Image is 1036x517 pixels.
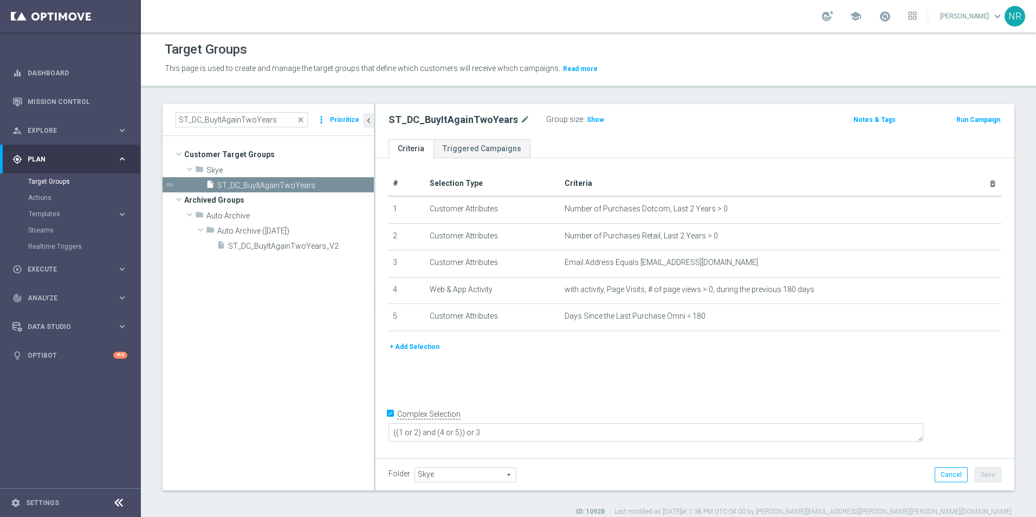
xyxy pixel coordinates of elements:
[217,181,374,190] span: ST_DC_BuyItAgainTwoYears
[28,324,117,330] span: Data Studio
[12,351,128,360] button: lightbulb Optibot +10
[12,155,128,164] button: gps_fixed Plan keyboard_arrow_right
[12,59,127,87] div: Dashboard
[614,507,1012,516] label: Last modified on [DATE] at 1:38 PM UTC-04:00 by [PERSON_NAME][EMAIL_ADDRESS][PERSON_NAME][PERSON_...
[28,242,113,251] a: Realtime Triggers
[388,171,425,196] th: #
[28,173,140,190] div: Target Groups
[117,209,127,219] i: keyboard_arrow_right
[935,467,968,482] button: Cancel
[217,241,225,253] i: insert_drive_file
[565,204,728,214] span: Number of Purchases Dotcom, Last 2 Years > 0
[28,59,127,87] a: Dashboard
[28,210,128,218] button: Templates keyboard_arrow_right
[12,341,127,370] div: Optibot
[113,352,127,359] div: +10
[12,322,117,332] div: Data Studio
[26,500,59,506] a: Settings
[184,192,374,208] span: Archived Groups
[850,10,862,22] span: school
[12,68,22,78] i: equalizer
[388,113,518,126] h2: ST_DC_BuyItAgainTwoYears
[12,98,128,106] button: Mission Control
[206,180,215,192] i: insert_drive_file
[565,231,718,241] span: Number of Purchases Retail, Last 2 Years > 0
[546,115,583,124] label: Group size
[117,125,127,135] i: keyboard_arrow_right
[296,115,305,124] span: close
[955,114,1001,126] button: Run Campaign
[28,206,140,222] div: Templates
[388,139,433,158] a: Criteria
[425,250,560,277] td: Customer Attributes
[12,293,117,303] div: Analyze
[12,69,128,77] button: equalizer Dashboard
[117,321,127,332] i: keyboard_arrow_right
[28,193,113,202] a: Actions
[206,166,374,175] span: Skye
[562,63,599,75] button: Read more
[388,196,425,223] td: 1
[117,264,127,274] i: keyboard_arrow_right
[28,127,117,134] span: Explore
[195,165,204,177] i: folder
[29,211,117,217] div: Templates
[12,293,22,303] i: track_changes
[565,285,814,294] span: with activity, Page Visits, # of page views > 0, during the previous 180 days
[565,258,758,267] span: Email Address Equals [EMAIL_ADDRESS][DOMAIN_NAME]
[228,242,374,251] span: ST_DC_BuyItAgainTwoYears_V2
[28,295,117,301] span: Analyze
[12,126,22,135] i: person_search
[388,341,441,353] button: + Add Selection
[316,112,327,127] i: more_vert
[28,222,140,238] div: Streams
[12,265,128,274] button: play_circle_outline Execute keyboard_arrow_right
[195,210,204,223] i: folder
[852,114,897,126] button: Notes & Tags
[28,156,117,163] span: Plan
[433,139,530,158] a: Triggered Campaigns
[12,294,128,302] button: track_changes Analyze keyboard_arrow_right
[565,312,705,321] span: Days Since the Last Purchase Omni < 180
[12,154,117,164] div: Plan
[12,126,117,135] div: Explore
[520,113,530,126] i: mode_edit
[206,211,374,221] span: Auto Archive
[29,211,106,217] span: Templates
[425,171,560,196] th: Selection Type
[165,64,560,73] span: This page is used to create and manage the target groups that define which customers will receive...
[12,126,128,135] button: person_search Explore keyboard_arrow_right
[217,227,374,236] span: Auto Archive (2025-09-01)
[28,177,113,186] a: Target Groups
[12,264,117,274] div: Execute
[992,10,1003,22] span: keyboard_arrow_down
[425,196,560,223] td: Customer Attributes
[117,154,127,164] i: keyboard_arrow_right
[28,87,127,116] a: Mission Control
[28,226,113,235] a: Streams
[28,238,140,255] div: Realtime Triggers
[576,507,605,516] label: ID: 10928
[388,277,425,304] td: 4
[1005,6,1025,27] div: NR
[12,264,22,274] i: play_circle_outline
[565,179,592,188] span: Criteria
[12,87,127,116] div: Mission Control
[117,293,127,303] i: keyboard_arrow_right
[939,8,1005,24] a: [PERSON_NAME]keyboard_arrow_down
[12,322,128,331] button: Data Studio keyboard_arrow_right
[363,113,374,128] button: chevron_left
[176,112,308,127] input: Quick find group or folder
[587,116,604,124] span: Show
[28,190,140,206] div: Actions
[206,225,215,238] i: folder
[28,341,113,370] a: Optibot
[364,115,374,126] i: chevron_left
